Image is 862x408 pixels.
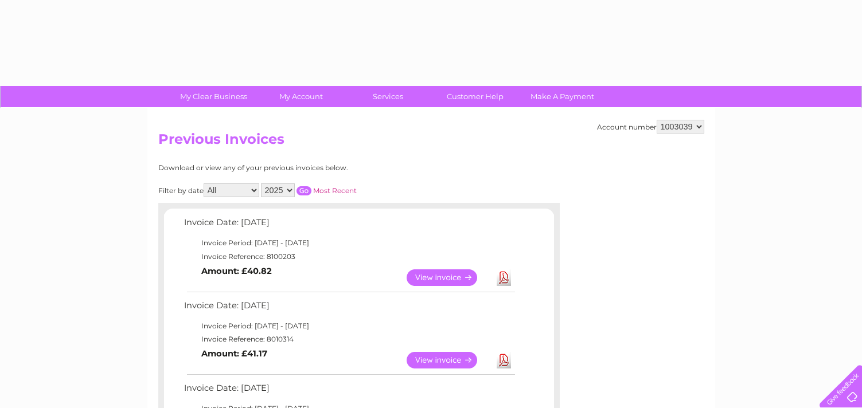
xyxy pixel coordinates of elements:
td: Invoice Reference: 8100203 [181,250,517,264]
td: Invoice Reference: 8010314 [181,332,517,346]
td: Invoice Date: [DATE] [181,380,517,402]
a: Customer Help [428,86,522,107]
td: Invoice Period: [DATE] - [DATE] [181,236,517,250]
td: Invoice Date: [DATE] [181,215,517,236]
a: My Clear Business [166,86,261,107]
b: Amount: £41.17 [201,348,267,359]
div: Download or view any of your previous invoices below. [158,164,459,172]
a: Download [497,269,511,286]
b: Amount: £40.82 [201,266,272,276]
a: View [407,352,491,368]
div: Filter by date [158,183,459,197]
h2: Previous Invoices [158,131,704,153]
a: Services [341,86,435,107]
a: View [407,269,491,286]
a: My Account [253,86,348,107]
a: Most Recent [313,186,357,195]
a: Download [497,352,511,368]
a: Make A Payment [515,86,610,107]
td: Invoice Date: [DATE] [181,298,517,319]
div: Account number [597,120,704,134]
td: Invoice Period: [DATE] - [DATE] [181,319,517,333]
